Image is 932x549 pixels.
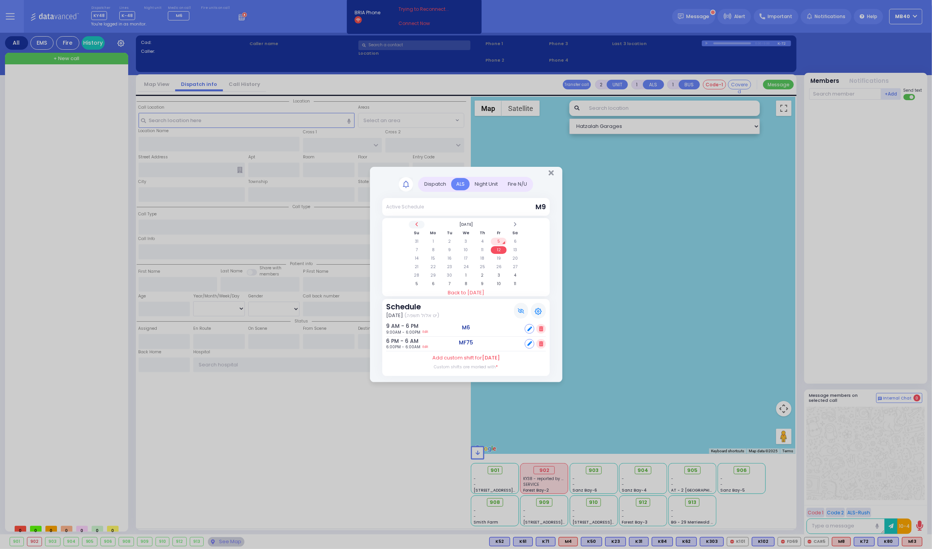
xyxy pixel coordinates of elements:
[507,280,523,288] td: 11
[409,255,425,262] td: 14
[535,202,546,212] span: M9
[458,229,474,237] th: We
[415,222,419,227] span: Previous Month
[475,280,490,288] td: 9
[442,238,458,245] td: 2
[382,289,550,297] a: Back to [DATE]
[458,246,474,254] td: 10
[409,272,425,279] td: 28
[458,255,474,262] td: 17
[425,221,507,228] th: Select Month
[482,354,500,361] span: [DATE]
[549,169,554,177] button: Close
[386,312,403,319] span: [DATE]
[409,229,425,237] th: Su
[491,246,507,254] td: 12
[386,302,439,311] h3: Schedule
[425,263,441,271] td: 22
[507,272,523,279] td: 4
[470,178,503,191] div: Night Unit
[409,263,425,271] td: 21
[442,263,458,271] td: 23
[513,222,517,227] span: Next Month
[475,272,490,279] td: 2
[462,324,470,331] h5: M6
[386,203,424,210] div: Active Schedule
[425,255,441,262] td: 15
[475,246,490,254] td: 11
[409,280,425,288] td: 5
[425,246,441,254] td: 8
[459,339,473,346] h5: MF75
[451,178,470,191] div: ALS
[425,280,441,288] td: 6
[432,354,500,362] label: Add custom shift for
[491,229,507,237] th: Fr
[386,344,420,350] span: 6:00PM - 6:00AM
[507,229,523,237] th: Sa
[458,238,474,245] td: 3
[404,312,439,319] span: (יט אלול תשפה)
[386,323,407,329] h6: 9 AM - 6 PM
[419,178,451,191] div: Dispatch
[386,329,420,335] span: 9:00AM - 6:00PM
[409,238,425,245] td: 31
[491,238,507,245] td: 5
[507,255,523,262] td: 20
[423,344,428,350] a: Edit
[458,263,474,271] td: 24
[475,263,490,271] td: 25
[442,255,458,262] td: 16
[386,338,407,344] h6: 6 PM - 6 AM
[507,263,523,271] td: 27
[423,329,428,335] a: Edit
[442,272,458,279] td: 30
[442,246,458,254] td: 9
[475,229,490,237] th: Th
[442,229,458,237] th: Tu
[409,246,425,254] td: 7
[491,263,507,271] td: 26
[491,255,507,262] td: 19
[458,272,474,279] td: 1
[491,272,507,279] td: 3
[434,364,498,370] label: Custom shifts are marked with
[507,246,523,254] td: 13
[425,272,441,279] td: 29
[425,229,441,237] th: Mo
[475,238,490,245] td: 4
[503,178,532,191] div: Fire N/U
[442,280,458,288] td: 7
[475,255,490,262] td: 18
[458,280,474,288] td: 8
[507,238,523,245] td: 6
[425,238,441,245] td: 1
[491,280,507,288] td: 10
